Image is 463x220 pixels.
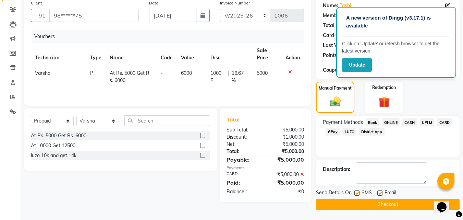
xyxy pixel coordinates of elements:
div: Description: [323,166,350,173]
img: _cash.svg [327,95,344,108]
img: _gift.svg [375,95,393,109]
th: Sale Price [253,43,281,66]
div: Discount: [221,134,265,141]
div: Payments [227,165,304,171]
div: ₹0 [265,188,309,195]
span: GPay [326,128,340,136]
p: Click on ‘Update’ or refersh browser to get the latest version. [342,40,450,55]
div: No Active Membership [323,12,453,19]
div: Vouchers [32,30,309,43]
div: ₹6,000.00 [265,126,309,134]
th: Type [86,43,106,66]
span: CASH [402,118,417,126]
span: Bank [366,118,379,126]
div: Total: [221,148,265,155]
input: Search by Name/Mobile/Email/Code [49,9,139,22]
div: ₹5,000.00 [265,148,309,155]
span: Varsha [35,70,50,76]
button: +91 [31,9,50,22]
div: At Rs. 5000 Get Rs. 6000 [31,132,86,139]
div: ₹1,000.00 [265,134,309,141]
span: 6000 [181,70,192,76]
div: Coupon Code [323,67,366,74]
div: Total Visits: [323,22,350,29]
span: Send Details On [316,189,352,198]
span: 5000 [257,70,268,76]
div: Card on file: [323,32,351,39]
span: ONLINE [382,118,400,126]
th: Code [157,43,177,66]
button: Update [342,58,372,72]
div: Balance : [221,188,265,195]
span: UPI M [420,118,435,126]
span: - [161,70,163,76]
span: Email [385,189,396,198]
a: Tashi [340,2,351,9]
input: Search [124,115,210,126]
span: Total [227,116,242,123]
div: Paid: [221,178,265,187]
div: luzo 10k and get 14k [31,152,76,159]
div: ₹5,000.00 [265,171,309,178]
span: LUZO [342,128,356,136]
div: ₹5,000.00 [265,155,309,164]
th: Technician [31,43,86,66]
span: District App [359,128,385,136]
span: Payment Methods [323,119,363,126]
th: Name [106,43,157,66]
iframe: chat widget [434,193,456,213]
div: Last Visit: [323,42,346,49]
div: ₹5,000.00 [265,178,309,187]
div: At 10000 Get 12500 [31,142,75,149]
span: SMS [362,189,372,198]
label: Manual Payment [319,85,352,91]
span: | [228,70,229,84]
div: Payable: [221,155,265,164]
div: ₹5,000.00 [265,141,309,148]
span: 16.67 % [232,70,248,84]
th: Action [281,43,304,66]
th: Value [177,43,206,66]
div: Name: [323,2,338,9]
p: A new version of Dingg (v3.17.1) is available [346,14,446,30]
button: Checkout [316,199,460,210]
div: CARD [221,171,265,178]
span: CARD [437,118,452,126]
td: P [86,66,106,88]
div: Net: [221,141,265,148]
div: Membership: [323,12,353,19]
div: Sub Total: [221,126,265,134]
span: 1000 F [210,70,225,84]
th: Disc [206,43,253,66]
label: Redemption [372,84,396,91]
span: At Rs. 5000 Get Rs. 6000 [110,70,149,83]
div: Points: [323,52,338,59]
